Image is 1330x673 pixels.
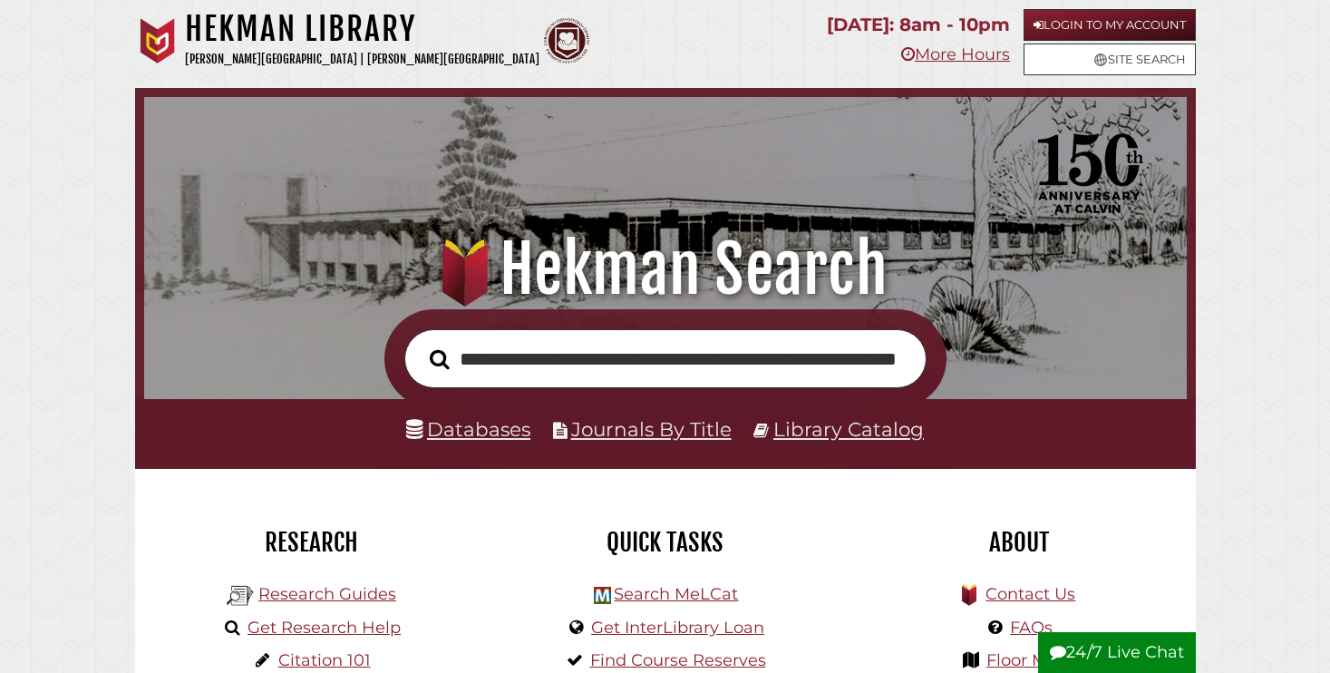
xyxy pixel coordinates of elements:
a: Search MeLCat [614,584,738,604]
a: Get Research Help [248,618,401,638]
a: Library Catalog [773,417,924,441]
img: Calvin University [135,18,180,63]
h1: Hekman Library [185,9,539,49]
h2: Research [149,527,475,558]
button: Search [421,344,459,375]
img: Hekman Library Logo [227,582,254,610]
p: [PERSON_NAME][GEOGRAPHIC_DATA] | [PERSON_NAME][GEOGRAPHIC_DATA] [185,49,539,70]
h2: About [856,527,1182,558]
a: Site Search [1024,44,1196,75]
a: Find Course Reserves [590,650,766,670]
a: Get InterLibrary Loan [591,618,764,638]
a: Contact Us [985,584,1075,604]
a: Floor Maps [986,650,1076,670]
h1: Hekman Search [164,229,1167,309]
img: Calvin Theological Seminary [544,18,589,63]
p: [DATE]: 8am - 10pm [827,9,1010,41]
h2: Quick Tasks [502,527,829,558]
a: FAQs [1010,618,1053,638]
a: More Hours [901,44,1010,64]
a: Journals By Title [571,417,732,441]
a: Databases [406,417,530,441]
i: Search [430,348,450,369]
img: Hekman Library Logo [594,587,611,604]
a: Citation 101 [278,650,371,670]
a: Login to My Account [1024,9,1196,41]
a: Research Guides [258,584,396,604]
